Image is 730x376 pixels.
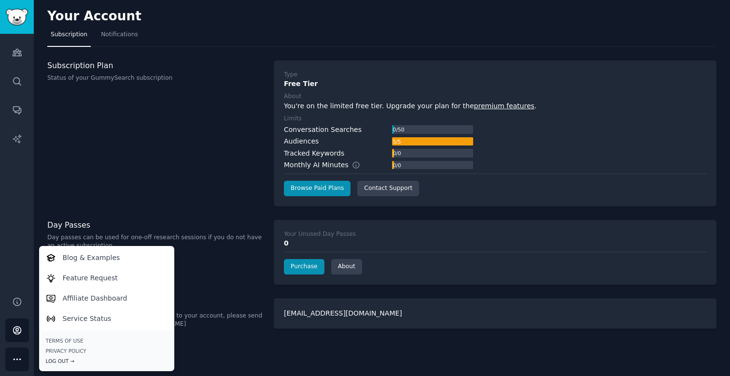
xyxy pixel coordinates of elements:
[63,293,127,304] p: Affiliate Dashboard
[284,79,706,89] div: Free Tier
[46,337,168,344] a: Terms of Use
[284,259,324,275] a: Purchase
[474,102,534,110] a: premium features
[101,30,138,39] span: Notifications
[392,149,402,158] div: 0 / 0
[47,60,264,71] h3: Subscription Plan
[46,347,168,354] a: Privacy Policy
[98,27,141,47] a: Notifications
[41,308,172,329] a: Service Status
[284,181,351,196] a: Browse Paid Plans
[51,30,87,39] span: Subscription
[47,233,264,250] p: Day passes can be used for one-off research sessions if you do not have an active subscription
[284,238,706,248] div: 0
[284,92,301,101] div: About
[47,220,264,230] h3: Day Passes
[284,115,302,123] div: Limits
[284,136,319,146] div: Audiences
[284,230,356,239] div: Your Unused Day Passes
[6,9,28,26] img: GummySearch logo
[41,268,172,288] a: Feature Request
[284,101,706,111] div: You're on the limited free tier. Upgrade your plan for the .
[284,125,362,135] div: Conversation Searches
[357,181,419,196] a: Contact Support
[392,125,405,134] div: 0 / 50
[392,161,402,170] div: 0 / 0
[47,9,141,24] h2: Your Account
[284,160,370,170] div: Monthly AI Minutes
[274,298,716,329] div: [EMAIL_ADDRESS][DOMAIN_NAME]
[284,148,344,159] div: Tracked Keywords
[47,27,91,47] a: Subscription
[47,74,264,83] p: Status of your GummySearch subscription
[41,288,172,308] a: Affiliate Dashboard
[63,314,112,324] p: Service Status
[41,247,172,268] a: Blog & Examples
[392,137,402,146] div: 5 / 5
[46,358,168,364] div: Log Out →
[331,259,362,275] a: About
[63,273,118,283] p: Feature Request
[284,71,297,79] div: Type
[63,253,120,263] p: Blog & Examples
